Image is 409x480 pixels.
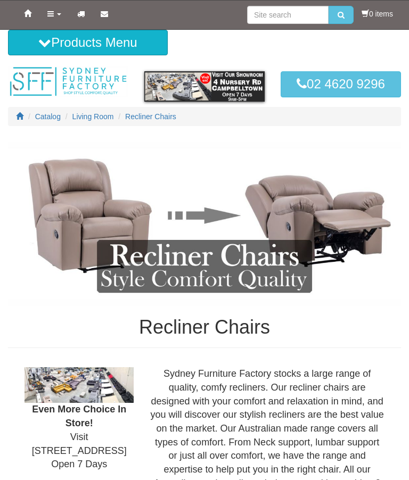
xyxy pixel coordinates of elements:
[281,71,401,97] a: 02 4620 9296
[125,112,176,121] a: Recliner Chairs
[35,112,61,121] a: Catalog
[8,66,128,97] img: Sydney Furniture Factory
[362,9,393,19] li: 0 items
[24,367,134,403] img: Showroom
[8,142,401,306] img: Recliner Chairs
[72,112,114,121] a: Living Room
[8,317,401,338] h1: Recliner Chairs
[247,6,329,24] input: Site search
[8,30,168,55] button: Products Menu
[32,404,126,428] b: Even More Choice In Store!
[17,367,142,471] div: Visit [STREET_ADDRESS] Open 7 Days
[144,71,265,102] img: showroom.gif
